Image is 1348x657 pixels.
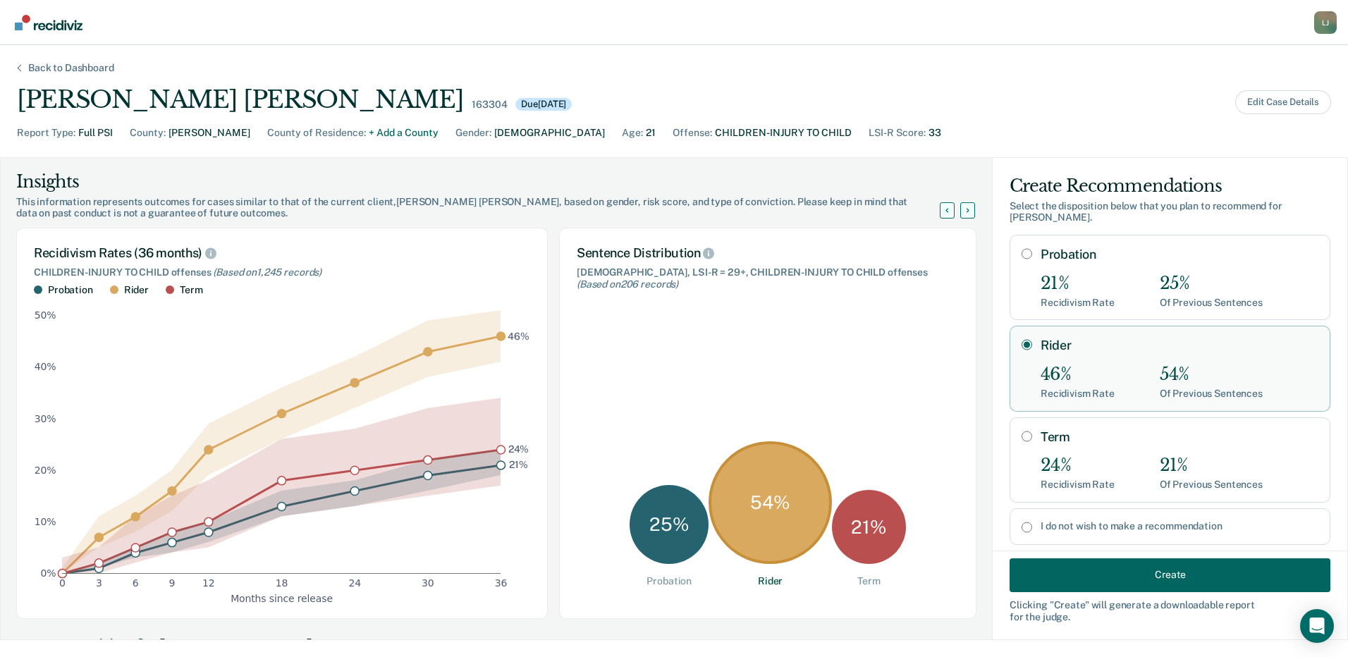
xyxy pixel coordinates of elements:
label: Term [1041,429,1318,445]
div: [PERSON_NAME] [168,125,250,140]
div: CHILDREN-INJURY TO CHILD [715,125,852,140]
text: 21% [509,459,528,470]
div: 54 % [709,441,831,564]
div: Of Previous Sentences [1160,479,1263,491]
div: 46% [1041,364,1115,385]
g: y-axis tick label [35,309,56,579]
label: Probation [1041,247,1318,262]
div: Due [DATE] [515,98,572,111]
div: 54% [1160,364,1263,385]
div: Age : [622,125,643,140]
div: [PERSON_NAME] [PERSON_NAME] [17,85,463,114]
text: 10% [35,515,56,527]
div: 25 % [630,485,709,564]
g: x-axis label [231,592,333,603]
span: (Based on 1,245 records ) [213,266,321,278]
text: 24% [508,443,529,455]
g: x-axis tick label [59,577,507,589]
div: [DEMOGRAPHIC_DATA] [494,125,605,140]
div: 25% [1160,274,1263,294]
div: Open Intercom Messenger [1300,609,1334,643]
text: 0% [41,567,56,579]
img: Recidiviz [15,15,82,30]
text: 30 [422,577,434,589]
div: Insights [16,171,957,193]
div: + Add a County [369,125,439,140]
div: Offense : [673,125,712,140]
div: Recidivism Rate [1041,479,1115,491]
div: Recidivism Rate [1041,297,1115,309]
div: Probation [647,575,692,587]
div: Create Recommendations [1010,175,1330,197]
g: text [508,330,529,470]
div: 21 [646,125,656,140]
div: [DEMOGRAPHIC_DATA], LSI-R = 29+, CHILDREN-INJURY TO CHILD offenses [577,266,959,290]
div: 24% [1041,455,1115,476]
label: Rider [1041,338,1318,353]
text: 24 [348,577,361,589]
button: Create [1010,558,1330,591]
text: 0 [59,577,66,589]
div: Of Previous Sentences [1160,388,1263,400]
text: 3 [96,577,102,589]
div: CHILDREN-INJURY TO CHILD offenses [34,266,530,278]
text: 20% [35,464,56,475]
button: Edit Case Details [1235,90,1331,114]
div: Term [857,575,880,587]
div: Select the disposition below that you plan to recommend for [PERSON_NAME] . [1010,200,1330,224]
text: 40% [35,361,56,372]
div: Recidivism Rate [1041,388,1115,400]
div: Clicking " Create " will generate a downloadable report for the judge. [1010,598,1330,622]
text: 9 [169,577,176,589]
div: Report Type : [17,125,75,140]
div: Recidivism Rates (36 months) [34,245,530,261]
text: 36 [495,577,508,589]
text: 18 [276,577,288,589]
text: 6 [133,577,139,589]
label: I do not wish to make a recommendation [1041,520,1318,532]
div: L J [1314,11,1337,34]
div: Probation [48,284,93,296]
div: Of Previous Sentences [1160,297,1263,309]
span: (Based on 206 records ) [577,278,678,290]
text: 50% [35,309,56,321]
div: LSI-R Score : [869,125,926,140]
div: County : [130,125,166,140]
div: Term [180,284,202,296]
text: Months since release [231,592,333,603]
text: 12 [202,577,215,589]
div: 21% [1041,274,1115,294]
button: Profile dropdown button [1314,11,1337,34]
div: Full PSI [78,125,113,140]
text: 46% [508,330,529,341]
div: 33 [929,125,941,140]
div: Back to Dashboard [11,62,131,74]
div: Sentence Distribution [577,245,959,261]
div: 21% [1160,455,1263,476]
div: 163304 [472,99,507,111]
text: 30% [35,412,56,424]
div: This information represents outcomes for cases similar to that of the current client, [PERSON_NAM... [16,196,957,220]
div: 21 % [832,490,906,564]
div: County of Residence : [267,125,366,140]
div: Rider [758,575,783,587]
div: Rider [124,284,149,296]
g: area [62,310,501,573]
div: Gender : [455,125,491,140]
